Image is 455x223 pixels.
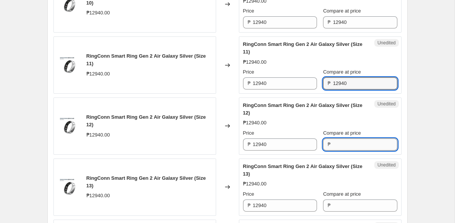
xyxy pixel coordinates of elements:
[58,115,80,137] img: GEN_2_AIR_SIL_ALT.PH_27518313-ffbf-43b5-9bfd-a630dc265bed_80x.png
[323,69,361,75] span: Compare at price
[58,176,80,198] img: GEN_2_AIR_SIL_ALT.PH_27518313-ffbf-43b5-9bfd-a630dc265bed_80x.png
[243,191,254,197] span: Price
[323,130,361,136] span: Compare at price
[86,175,206,188] span: RingConn Smart Ring Gen 2 Air Galaxy Silver (Size 13)
[86,9,110,17] div: ₱12940.00
[328,80,331,86] span: ₱
[248,141,251,147] span: ₱
[323,8,361,14] span: Compare at price
[377,40,395,46] span: Unedited
[248,80,251,86] span: ₱
[243,69,254,75] span: Price
[243,130,254,136] span: Price
[243,180,267,188] div: ₱12940.00
[58,54,80,77] img: GEN_2_AIR_SIL_ALT.PH_27518313-ffbf-43b5-9bfd-a630dc265bed_80x.png
[328,141,331,147] span: ₱
[243,163,362,177] span: RingConn Smart Ring Gen 2 Air Galaxy Silver (Size 13)
[243,102,362,116] span: RingConn Smart Ring Gen 2 Air Galaxy Silver (Size 12)
[248,19,251,25] span: ₱
[86,192,110,199] div: ₱12940.00
[328,203,331,208] span: ₱
[243,58,267,66] div: ₱12940.00
[377,101,395,107] span: Unedited
[377,162,395,168] span: Unedited
[328,19,331,25] span: ₱
[86,114,206,127] span: RingConn Smart Ring Gen 2 Air Galaxy Silver (Size 12)
[243,119,267,127] div: ₱12940.00
[243,41,362,55] span: RingConn Smart Ring Gen 2 Air Galaxy Silver (Size 11)
[86,53,206,66] span: RingConn Smart Ring Gen 2 Air Galaxy Silver (Size 11)
[86,70,110,78] div: ₱12940.00
[86,131,110,139] div: ₱12940.00
[243,8,254,14] span: Price
[248,203,251,208] span: ₱
[323,191,361,197] span: Compare at price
